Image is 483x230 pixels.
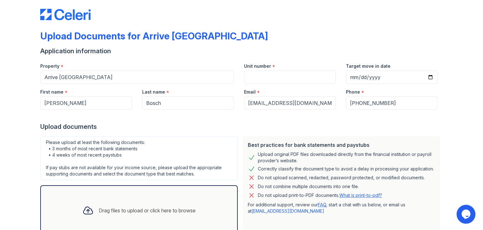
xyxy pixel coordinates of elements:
[318,202,326,207] a: FAQ
[40,63,59,69] label: Property
[258,183,359,190] div: Do not combine multiple documents into one file.
[40,9,91,20] img: CE_Logo_Blue-a8612792a0a2168367f1c8372b55b34899dd931a85d93a1a3d3e32e68fde9ad4.png
[346,89,360,95] label: Phone
[258,174,425,181] div: Do not upload scanned, redacted, password protected, or modified documents.
[40,47,443,55] div: Application information
[40,122,443,131] div: Upload documents
[40,30,268,42] div: Upload Documents for Arrive [GEOGRAPHIC_DATA]
[244,89,256,95] label: Email
[457,205,477,224] iframe: chat widget
[248,202,435,214] p: For additional support, review our , start a chat with us below, or email us at
[258,151,435,164] div: Upload original PDF files downloaded directly from the financial institution or payroll provider’...
[99,207,196,214] div: Drag files to upload or click here to browse
[339,193,382,198] a: What is print-to-pdf?
[252,208,324,214] a: [EMAIL_ADDRESS][DOMAIN_NAME]
[142,89,165,95] label: Last name
[346,63,391,69] label: Target move in date
[40,136,238,180] div: Please upload at least the following documents: • 3 months of most recent bank statements • 4 wee...
[258,165,434,173] div: Correctly classify the document type to avoid a delay in processing your application.
[244,63,271,69] label: Unit number
[258,192,382,198] p: Do not upload print-to-PDF documents.
[248,141,435,149] div: Best practices for bank statements and paystubs
[40,89,64,95] label: First name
